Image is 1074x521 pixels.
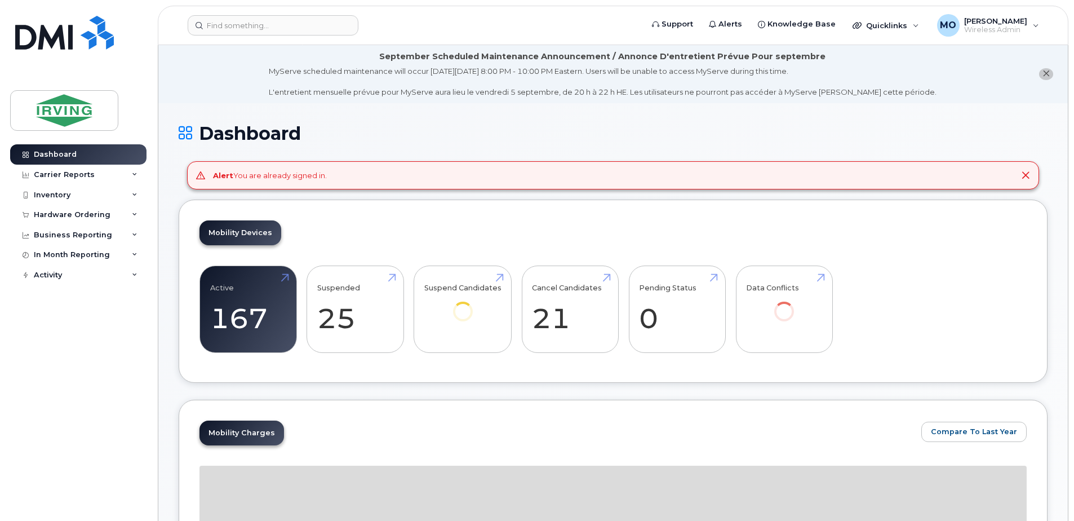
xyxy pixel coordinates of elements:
[424,272,502,337] a: Suspend Candidates
[317,272,393,347] a: Suspended 25
[199,421,284,445] a: Mobility Charges
[746,272,822,337] a: Data Conflicts
[213,171,233,180] strong: Alert
[199,220,281,245] a: Mobility Devices
[1039,68,1053,80] button: close notification
[269,66,937,98] div: MyServe scheduled maintenance will occur [DATE][DATE] 8:00 PM - 10:00 PM Eastern. Users will be u...
[379,51,826,63] div: September Scheduled Maintenance Announcement / Annonce D'entretient Prévue Pour septembre
[921,422,1027,442] button: Compare To Last Year
[639,272,715,347] a: Pending Status 0
[213,170,327,181] div: You are already signed in.
[210,272,286,347] a: Active 167
[931,426,1017,437] span: Compare To Last Year
[179,123,1048,143] h1: Dashboard
[532,272,608,347] a: Cancel Candidates 21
